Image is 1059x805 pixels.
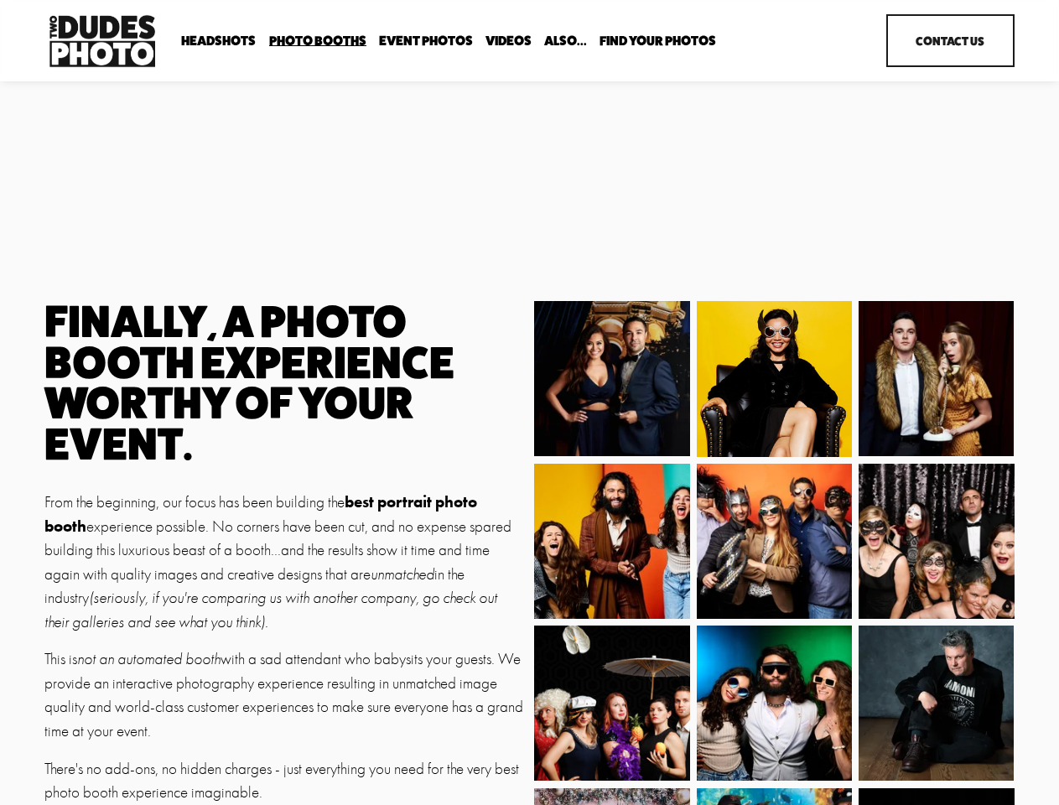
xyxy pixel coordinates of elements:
[544,34,587,48] span: Also...
[657,626,880,781] img: SEAMLESS-PURPLEREDORANGE6.jpg
[886,14,1015,67] a: Contact Us
[475,301,708,456] img: Prescott'sBday0949.jpg
[181,33,256,49] a: folder dropdown
[816,626,1014,781] img: Vandy_0312.jpg
[44,589,501,631] em: (seriously, if you're comparing us with another company, go check out their galleries and see wha...
[600,33,716,49] a: folder dropdown
[44,492,480,536] strong: best portrait photo booth
[379,33,473,49] a: Event Photos
[77,650,221,668] em: not an automated booth
[44,757,525,805] p: There's no add-ons, no hidden charges - just everything you need for the very best photo booth ex...
[496,464,729,619] img: shoot_288.jpg
[600,34,716,48] span: Find Your Photos
[485,33,532,49] a: Videos
[544,33,587,49] a: folder dropdown
[781,301,1015,456] img: 23-13_Nextdoor Bimbo37912.jpg
[674,464,905,619] img: 13-45_180523_Pure_18-05-24_17865.jpg
[813,464,1046,619] img: 2D_STL_AM_0241.jpg
[371,565,434,584] em: unmatched
[44,491,525,634] p: From the beginning, our focus has been building the experience possible. No corners have been cut...
[269,33,366,49] a: folder dropdown
[496,626,729,781] img: Google1230238.jpg
[44,11,160,71] img: Two Dudes Photo | Headshots, Portraits &amp; Photo Booths
[697,271,852,504] img: LinkedIn_Fashion_12019.jpg
[269,34,366,48] span: Photo Booths
[44,301,525,464] h1: finally, a photo booth experience worthy of your event.
[44,647,525,743] p: This is with a sad attendant who babysits your guests. We provide an interactive photography expe...
[181,34,256,48] span: Headshots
